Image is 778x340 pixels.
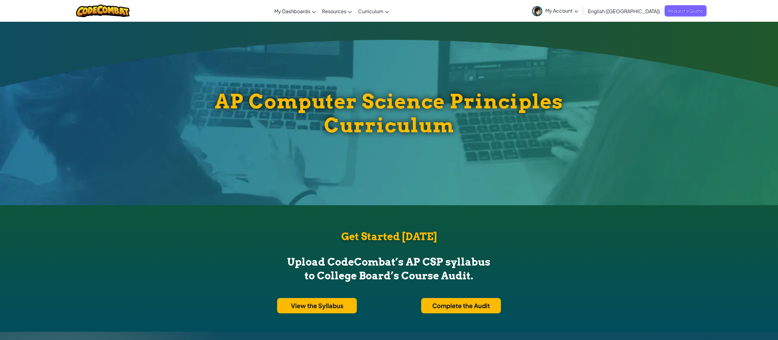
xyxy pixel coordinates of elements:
img: avatar [532,6,542,16]
a: Curriculum [355,3,392,19]
a: Complete the Audit [421,298,501,313]
h3: Upload CodeCombat’s AP CSP syllabus to College Board’s Course Audit. [281,255,498,283]
h2: Get Started [DATE] [214,230,564,243]
span: Curriculum [358,8,383,14]
a: My Dashboards [271,3,319,19]
h1: AP Computer Science Principles Curriculum [185,89,593,137]
a: My Account [529,1,581,21]
a: Resources [319,3,355,19]
a: View the Syllabus [277,298,357,313]
img: CodeCombat logo [76,5,130,17]
span: My Account [545,7,578,14]
span: Resources [322,8,346,14]
a: Request a Quote [665,5,707,17]
span: English ([GEOGRAPHIC_DATA]) [588,8,660,14]
a: English ([GEOGRAPHIC_DATA]) [585,3,663,19]
span: My Dashboards [274,8,310,14]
